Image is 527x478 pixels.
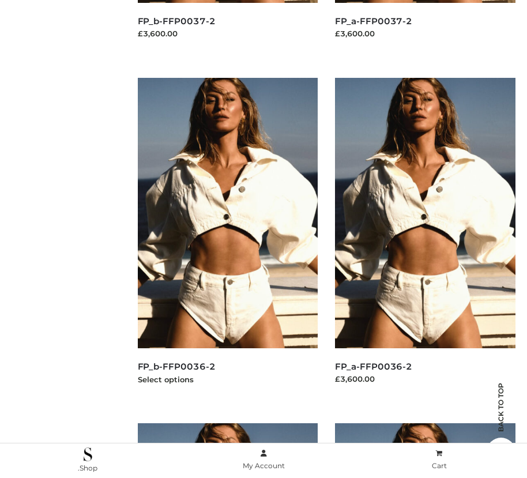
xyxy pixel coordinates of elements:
[351,447,527,473] a: Cart
[138,361,216,372] a: FP_b-FFP0036-2
[487,403,515,432] span: Back to top
[335,373,515,385] div: £3,600.00
[176,447,352,473] a: My Account
[78,464,97,472] span: .Shop
[138,375,194,384] a: Select options
[243,461,285,470] span: My Account
[335,361,412,372] a: FP_a-FFP0036-2
[432,461,447,470] span: Cart
[138,28,318,39] div: £3,600.00
[335,16,412,27] a: FP_a-FFP0037-2
[138,16,216,27] a: FP_b-FFP0037-2
[335,28,515,39] div: £3,600.00
[84,447,92,461] img: .Shop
